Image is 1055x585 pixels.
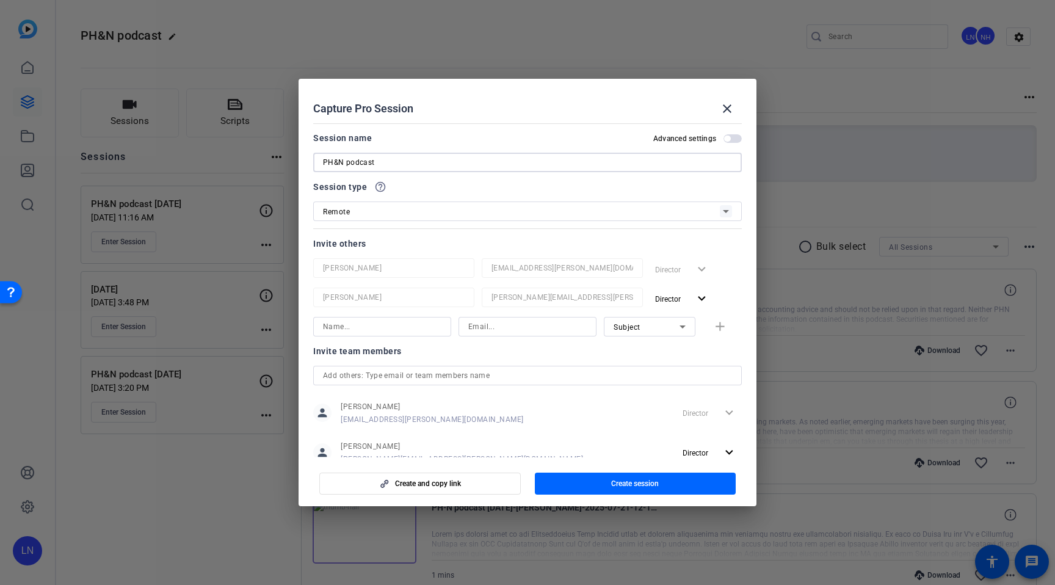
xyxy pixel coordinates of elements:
[319,473,521,495] button: Create and copy link
[655,295,681,303] span: Director
[313,344,742,358] div: Invite team members
[720,101,734,116] mat-icon: close
[678,441,742,463] button: Director
[614,323,640,332] span: Subject
[653,134,716,144] h2: Advanced settings
[341,441,583,451] span: [PERSON_NAME]
[491,261,633,275] input: Email...
[341,402,524,412] span: [PERSON_NAME]
[323,319,441,334] input: Name...
[323,290,465,305] input: Name...
[323,155,732,170] input: Enter Session Name
[374,181,386,193] mat-icon: help_outline
[323,208,350,216] span: Remote
[313,94,742,123] div: Capture Pro Session
[650,288,714,310] button: Director
[313,443,332,462] mat-icon: person
[313,236,742,251] div: Invite others
[313,131,372,145] div: Session name
[611,479,659,489] span: Create session
[468,319,587,334] input: Email...
[683,449,708,457] span: Director
[313,180,367,194] span: Session type
[535,473,736,495] button: Create session
[323,261,465,275] input: Name...
[491,290,633,305] input: Email...
[694,291,709,307] mat-icon: expand_more
[313,404,332,422] mat-icon: person
[722,445,737,460] mat-icon: expand_more
[323,368,732,383] input: Add others: Type email or team members name
[341,454,583,464] span: [PERSON_NAME][EMAIL_ADDRESS][PERSON_NAME][DOMAIN_NAME]
[395,479,461,489] span: Create and copy link
[341,415,524,424] span: [EMAIL_ADDRESS][PERSON_NAME][DOMAIN_NAME]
